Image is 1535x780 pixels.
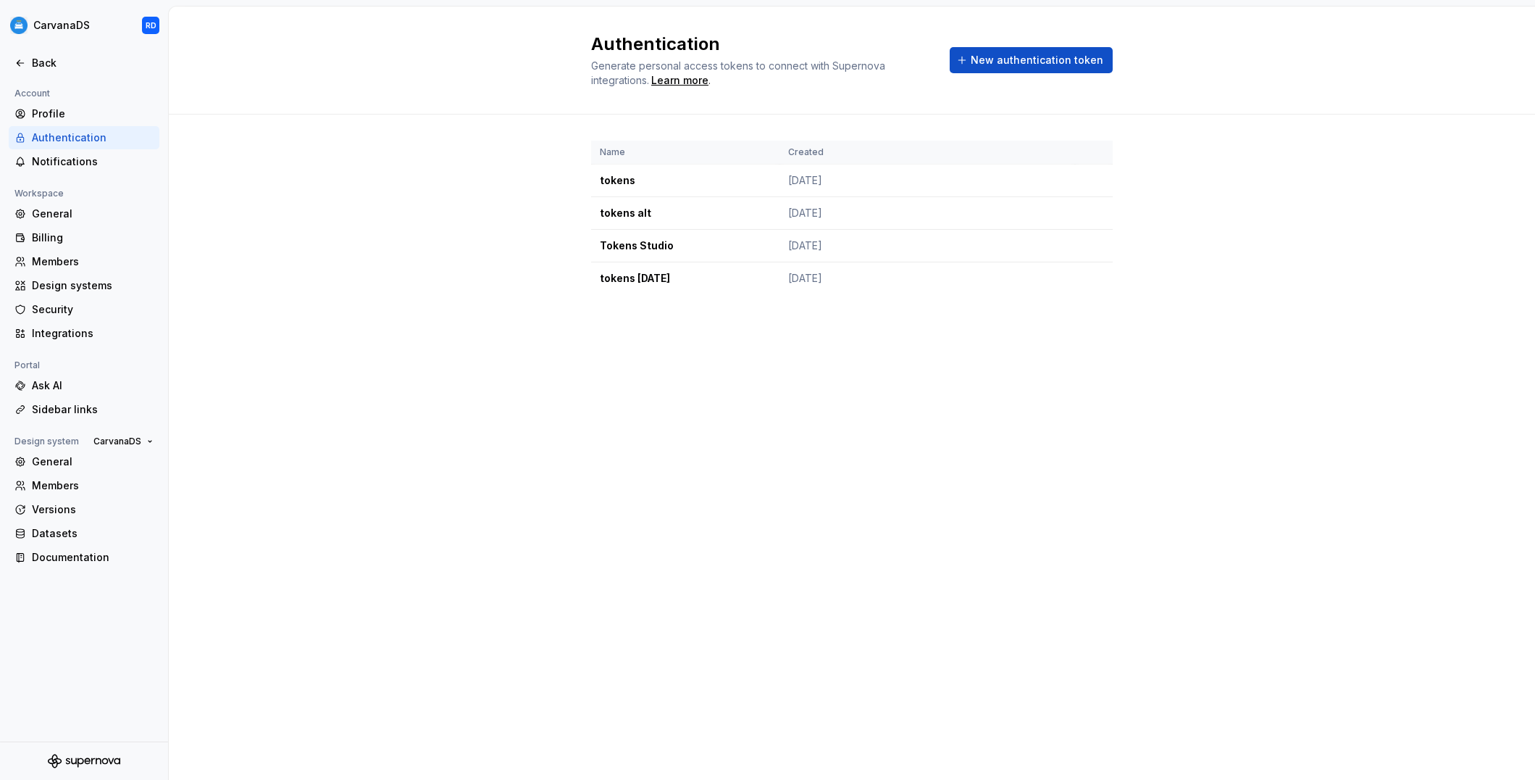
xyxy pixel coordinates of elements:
a: Members [9,250,159,273]
div: Billing [32,231,154,245]
td: [DATE] [779,230,1075,262]
div: Design systems [32,278,154,293]
h2: Authentication [591,33,932,56]
div: Notifications [32,154,154,169]
svg: Supernova Logo [48,754,120,768]
a: Versions [9,498,159,521]
div: Integrations [32,326,154,341]
div: Portal [9,357,46,374]
div: Ask AI [32,378,154,393]
td: tokens [DATE] [591,262,779,295]
a: Back [9,51,159,75]
td: [DATE] [779,262,1075,295]
td: [DATE] [779,165,1075,197]
button: CarvanaDSRD [3,9,165,41]
img: 385de8ec-3253-4064-8478-e9f485bb8188.png [10,17,28,34]
div: Workspace [9,185,70,202]
div: Members [32,478,154,493]
a: Learn more [651,73,708,88]
div: Members [32,254,154,269]
div: Design system [9,433,85,450]
div: Sidebar links [32,402,154,417]
div: Authentication [32,130,154,145]
span: CarvanaDS [93,436,141,447]
a: Notifications [9,150,159,173]
a: General [9,202,159,225]
a: General [9,450,159,473]
span: Generate personal access tokens to connect with Supernova integrations. [591,59,888,86]
span: New authentication token [971,53,1103,67]
a: Ask AI [9,374,159,397]
th: Created [779,141,1075,165]
div: Account [9,85,56,102]
div: CarvanaDS [33,18,90,33]
div: Profile [32,107,154,121]
td: tokens alt [591,197,779,230]
a: Datasets [9,522,159,545]
a: Profile [9,102,159,125]
div: General [32,207,154,221]
div: Versions [32,502,154,517]
a: Sidebar links [9,398,159,421]
a: Integrations [9,322,159,345]
td: [DATE] [779,197,1075,230]
div: Datasets [32,526,154,541]
div: General [32,455,154,469]
span: . [649,75,711,86]
a: Billing [9,226,159,249]
a: Members [9,474,159,497]
th: Name [591,141,779,165]
td: tokens [591,165,779,197]
a: Security [9,298,159,321]
a: Documentation [9,546,159,569]
a: Authentication [9,126,159,149]
div: Back [32,56,154,70]
div: Security [32,302,154,317]
a: Design systems [9,274,159,297]
div: Documentation [32,550,154,565]
div: RD [146,20,156,31]
button: New authentication token [950,47,1113,73]
td: Tokens Studio [591,230,779,262]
